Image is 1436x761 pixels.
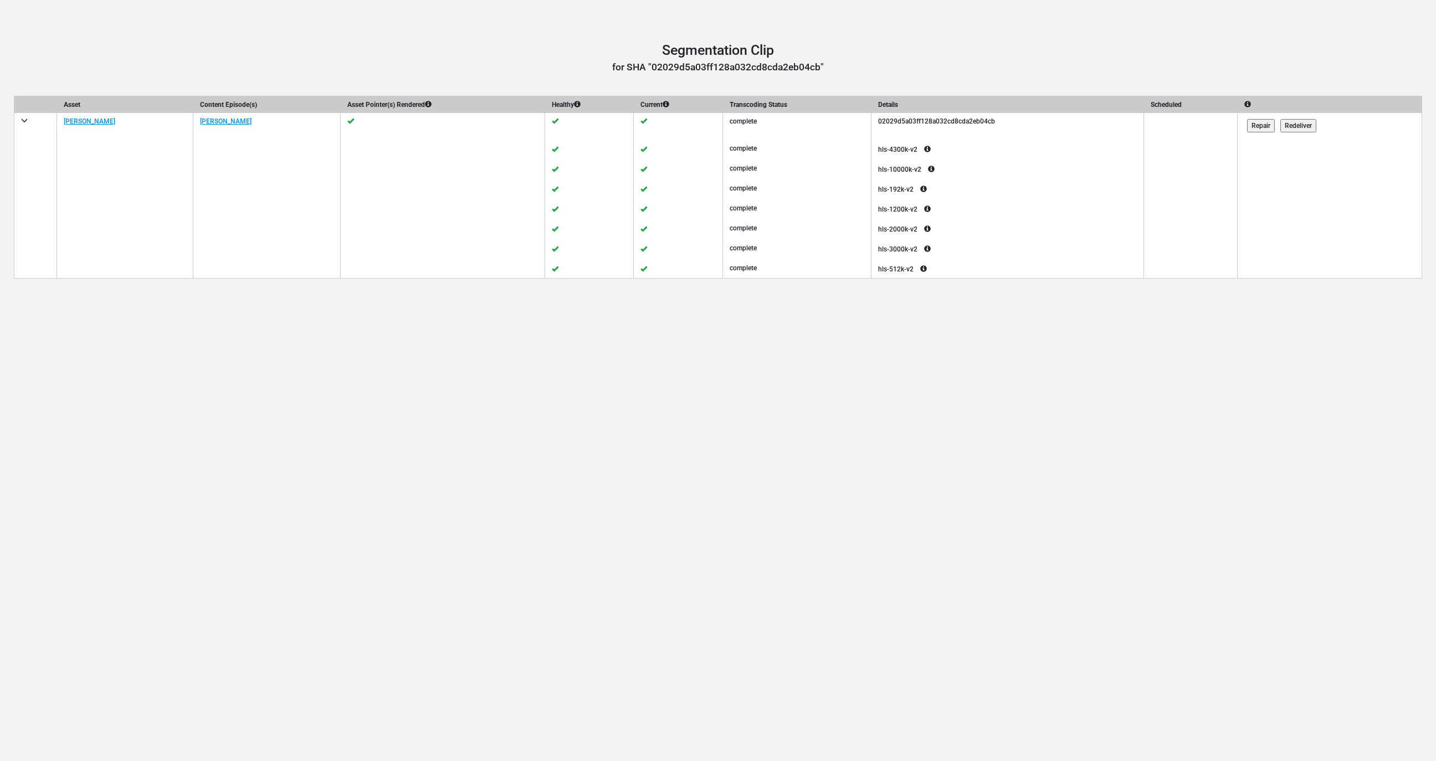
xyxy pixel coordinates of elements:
[723,160,871,177] div: complete
[1143,96,1237,114] th: Scheduled
[871,218,1143,238] div: hls-2000k-v2
[723,180,871,197] div: complete
[193,96,341,114] th: Content Episode(s)
[545,96,634,114] th: Healthy
[64,117,115,125] a: [PERSON_NAME]
[871,238,1143,258] div: hls-3000k-v2
[341,96,545,114] th: Asset Pointer(s) Rendered
[871,198,1143,218] div: hls-1200k-v2
[723,240,871,256] div: complete
[14,61,1422,73] h3: for SHA "02029d5a03ff128a032cd8cda2eb04cb"
[871,96,1144,114] th: Details
[871,258,1143,278] div: hls-512k-v2
[723,200,871,217] div: complete
[722,96,871,114] th: Transcoding Status
[871,113,1144,138] td: 02029d5a03ff128a032cd8cda2eb04cb
[634,96,722,114] th: Current
[14,42,1422,59] h1: Segmentation Clip
[723,220,871,236] div: complete
[57,96,193,114] th: Asset
[1280,119,1316,132] input: Redeliver
[723,140,871,157] div: complete
[871,138,1143,158] div: hls-4300k-v2
[871,178,1143,198] div: hls-192k-v2
[723,260,871,276] div: complete
[200,117,252,125] a: [PERSON_NAME]
[871,158,1143,178] div: hls-10000k-v2
[722,113,871,138] td: complete
[1247,119,1275,132] input: Repair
